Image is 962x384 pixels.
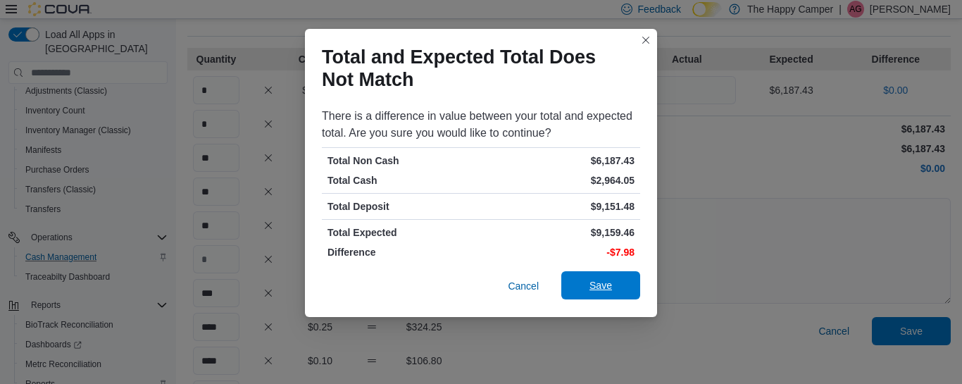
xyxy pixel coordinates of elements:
p: $2,964.05 [484,173,635,187]
div: There is a difference in value between your total and expected total. Are you sure you would like... [322,108,640,142]
p: $6,187.43 [484,154,635,168]
p: Total Cash [327,173,478,187]
button: Cancel [502,272,544,300]
span: Save [589,278,612,292]
button: Save [561,271,640,299]
p: Total Non Cash [327,154,478,168]
p: Total Expected [327,225,478,240]
p: $9,159.46 [484,225,635,240]
h1: Total and Expected Total Does Not Match [322,46,629,91]
p: $9,151.48 [484,199,635,213]
p: Difference [327,245,478,259]
p: Total Deposit [327,199,478,213]
p: -$7.98 [484,245,635,259]
button: Closes this modal window [637,32,654,49]
span: Cancel [508,279,539,293]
